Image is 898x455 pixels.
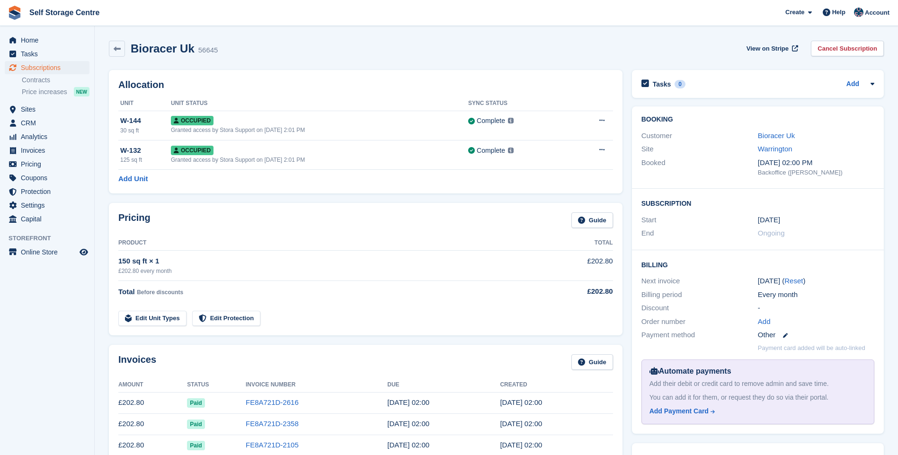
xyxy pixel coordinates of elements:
span: View on Stripe [747,44,789,53]
a: Warrington [758,145,792,153]
span: Subscriptions [21,61,78,74]
a: menu [5,47,89,61]
span: Account [865,8,889,17]
h2: Tasks [653,80,671,88]
a: Add [758,316,771,327]
div: W-144 [120,115,171,126]
h2: Pricing [118,212,151,228]
a: Add Unit [118,174,148,184]
th: Invoice Number [246,377,387,393]
h2: Bioracer Uk [131,42,195,55]
div: [DATE] 02:00 PM [758,157,874,168]
a: menu [5,185,89,198]
span: Home [21,34,78,47]
span: Paid [187,398,204,408]
span: Settings [21,199,78,212]
a: FE8A721D-2616 [246,398,299,406]
td: £202.80 [118,392,187,413]
td: £202.80 [537,251,613,280]
span: Help [832,8,845,17]
div: Granted access by Stora Support on [DATE] 2:01 PM [171,156,468,164]
a: Preview store [78,246,89,258]
a: menu [5,245,89,259]
div: Granted access by Stora Support on [DATE] 2:01 PM [171,126,468,134]
div: £202.80 every month [118,267,537,275]
div: Start [641,215,758,226]
a: menu [5,212,89,226]
h2: Booking [641,116,874,123]
time: 2025-07-02 01:00:43 UTC [500,441,542,449]
span: Occupied [171,116,213,125]
span: Analytics [21,130,78,143]
a: Add Payment Card [649,406,862,416]
time: 2025-07-03 01:00:00 UTC [387,441,429,449]
time: 2025-09-03 01:00:00 UTC [387,398,429,406]
th: Created [500,377,613,393]
div: Complete [477,146,505,156]
time: 2025-08-03 01:00:00 UTC [387,420,429,428]
a: Reset [784,277,803,285]
span: Before discounts [137,289,183,296]
img: stora-icon-8386f47178a22dfd0bd8f6a31ec36ba5ce8667c1dd55bd0f319d3a0aa187defe.svg [8,6,22,20]
a: menu [5,130,89,143]
span: Protection [21,185,78,198]
span: Ongoing [758,229,785,237]
span: Paid [187,441,204,450]
th: Due [387,377,500,393]
div: Automate payments [649,366,866,377]
a: menu [5,61,89,74]
img: icon-info-grey-7440780725fd019a000dd9b08b2336e03edf1995a4989e88bcd33f0948082b44.svg [508,118,514,123]
span: Tasks [21,47,78,61]
div: [DATE] ( ) [758,276,874,287]
th: Sync Status [468,96,569,111]
span: Online Store [21,245,78,259]
a: Guide [571,212,613,228]
span: CRM [21,116,78,130]
a: Edit Unit Types [118,311,187,326]
span: Sites [21,103,78,116]
td: £202.80 [118,413,187,435]
div: £202.80 [537,286,613,297]
span: Capital [21,212,78,226]
a: FE8A721D-2105 [246,441,299,449]
div: 0 [675,80,685,88]
div: Site [641,144,758,155]
div: Complete [477,116,505,126]
th: Unit Status [171,96,468,111]
h2: Invoices [118,354,156,370]
a: Cancel Subscription [811,41,884,56]
div: 125 sq ft [120,156,171,164]
a: Price increases NEW [22,87,89,97]
div: Every month [758,289,874,300]
th: Amount [118,377,187,393]
span: Paid [187,420,204,429]
a: Contracts [22,76,89,85]
a: menu [5,103,89,116]
a: menu [5,144,89,157]
span: Pricing [21,157,78,171]
a: Bioracer Uk [758,131,795,140]
th: Unit [118,96,171,111]
div: Other [758,330,874,341]
img: icon-info-grey-7440780725fd019a000dd9b08b2336e03edf1995a4989e88bcd33f0948082b44.svg [508,148,514,153]
img: Clair Cole [854,8,863,17]
span: Invoices [21,144,78,157]
th: Status [187,377,246,393]
span: Occupied [171,146,213,155]
a: Edit Protection [192,311,260,326]
div: W-132 [120,145,171,156]
a: menu [5,157,89,171]
a: Guide [571,354,613,370]
a: menu [5,171,89,184]
a: Self Storage Centre [26,5,103,20]
div: Booked [641,157,758,177]
div: Customer [641,131,758,141]
div: Add Payment Card [649,406,709,416]
div: Next invoice [641,276,758,287]
span: Total [118,288,135,296]
div: Billing period [641,289,758,300]
div: NEW [74,87,89,96]
a: menu [5,199,89,212]
span: Create [785,8,804,17]
div: Order number [641,316,758,327]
